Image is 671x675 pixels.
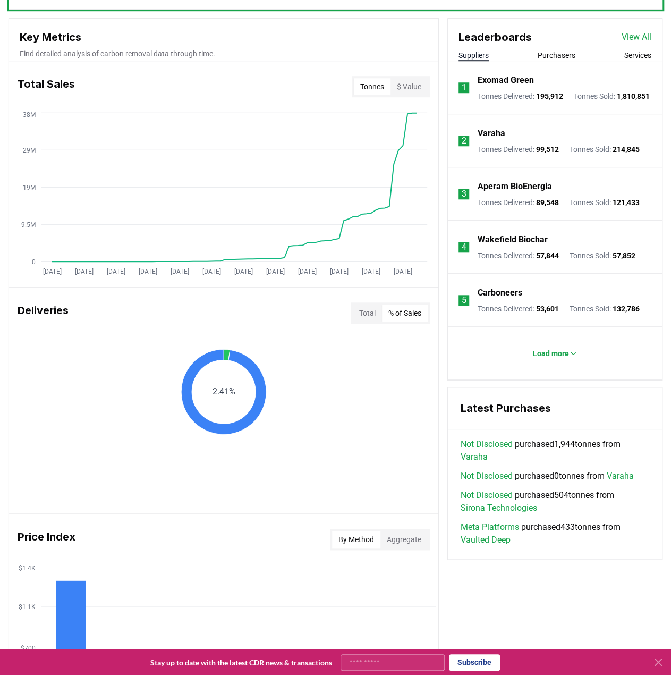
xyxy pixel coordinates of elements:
p: Tonnes Sold : [574,91,650,102]
tspan: [DATE] [202,268,221,275]
a: Wakefield Biochar [478,233,548,246]
tspan: 0 [32,258,36,265]
p: 5 [462,294,466,307]
span: 214,845 [613,145,640,154]
tspan: [DATE] [298,268,317,275]
button: % of Sales [382,305,428,322]
h3: Leaderboards [458,29,532,45]
tspan: $700 [21,644,36,652]
span: purchased 0 tonnes from [461,470,634,483]
h3: Price Index [18,529,75,550]
a: Carboneers [478,286,522,299]
a: Varaha [478,127,505,140]
tspan: [DATE] [43,268,62,275]
a: View All [622,31,651,44]
p: Tonnes Sold : [570,250,635,261]
a: Varaha [461,451,488,463]
tspan: $1.4K [19,564,36,571]
p: Tonnes Sold : [570,303,640,314]
tspan: [DATE] [75,268,94,275]
a: Varaha [607,470,634,483]
button: Total [353,305,382,322]
button: $ Value [390,78,428,95]
tspan: 38M [23,111,36,119]
tspan: 9.5M [21,221,36,228]
a: Vaulted Deep [461,534,511,546]
a: Aperam BioEnergia [478,180,552,193]
a: Meta Platforms [461,521,519,534]
span: purchased 504 tonnes from [461,489,649,514]
tspan: [DATE] [394,268,412,275]
span: 132,786 [613,305,640,313]
tspan: [DATE] [266,268,285,275]
p: 1 [462,81,466,94]
p: Tonnes Sold : [570,144,640,155]
tspan: [DATE] [139,268,157,275]
p: Find detailed analysis of carbon removal data through time. [20,48,428,59]
h3: Latest Purchases [461,400,649,416]
p: Tonnes Delivered : [478,250,559,261]
h3: Deliveries [18,302,69,324]
p: 2 [462,134,466,147]
p: Tonnes Delivered : [478,144,559,155]
tspan: [DATE] [234,268,253,275]
p: 3 [462,188,466,200]
p: Tonnes Sold : [570,197,640,208]
span: 195,912 [536,92,563,100]
p: Tonnes Delivered : [478,91,563,102]
button: Suppliers [458,50,489,61]
tspan: $1.1K [19,603,36,611]
span: purchased 1,944 tonnes from [461,438,649,463]
tspan: [DATE] [362,268,380,275]
a: Not Disclosed [461,489,513,502]
p: Tonnes Delivered : [478,197,559,208]
tspan: [DATE] [107,268,125,275]
span: 57,844 [536,251,559,260]
a: Sirona Technologies [461,502,537,514]
span: 57,852 [613,251,635,260]
a: Not Disclosed [461,470,513,483]
span: 53,601 [536,305,559,313]
button: Tonnes [354,78,390,95]
button: Services [624,50,651,61]
a: Exomad Green [478,74,534,87]
button: By Method [332,531,380,548]
span: purchased 433 tonnes from [461,521,649,546]
button: Purchasers [538,50,575,61]
tspan: [DATE] [171,268,189,275]
h3: Total Sales [18,76,75,97]
p: Load more [533,348,569,359]
a: Not Disclosed [461,438,513,451]
text: 2.41% [213,386,235,396]
p: Tonnes Delivered : [478,303,559,314]
tspan: [DATE] [330,268,349,275]
tspan: 19M [23,183,36,191]
span: 121,433 [613,198,640,207]
button: Load more [524,343,586,364]
span: 1,810,851 [617,92,650,100]
h3: Key Metrics [20,29,428,45]
span: 89,548 [536,198,559,207]
p: 4 [462,241,466,254]
span: 99,512 [536,145,559,154]
tspan: 29M [23,146,36,154]
button: Aggregate [380,531,428,548]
